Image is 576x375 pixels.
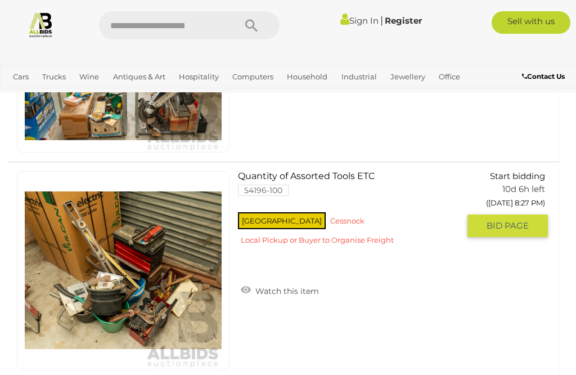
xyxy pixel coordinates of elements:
a: Sports [8,86,40,105]
a: Watch this item [238,282,322,298]
a: Computers [228,68,278,86]
a: Hospitality [174,68,223,86]
b: Contact Us [522,72,565,81]
span: Start bidding [490,171,545,181]
a: Sell with us [492,11,570,34]
span: Watch this item [253,286,319,296]
a: Quantity of Assorted Tools ETC 54196-100 [GEOGRAPHIC_DATA] Cessnock Local Pickup or Buyer to Orga... [246,171,459,253]
a: Start bidding 10d 6h left ([DATE] 8:27 PM) BID PAGE [476,171,548,239]
a: Office [434,68,465,86]
a: [GEOGRAPHIC_DATA] [45,86,134,105]
a: Register [385,15,422,26]
a: Antiques & Art [109,68,170,86]
a: Wine [75,68,103,86]
a: Trucks [38,68,70,86]
a: Contact Us [522,70,568,83]
span: | [380,14,383,26]
a: Jewellery [386,68,430,86]
button: BID PAGE [467,215,548,237]
img: 54196-100a.jpg [25,172,222,369]
a: Household [282,68,332,86]
span: BID PAGE [487,220,529,231]
a: Sign In [340,15,379,26]
a: Cars [8,68,33,86]
a: Industrial [337,68,381,86]
button: Search [223,11,280,39]
img: Allbids.com.au [28,11,54,38]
